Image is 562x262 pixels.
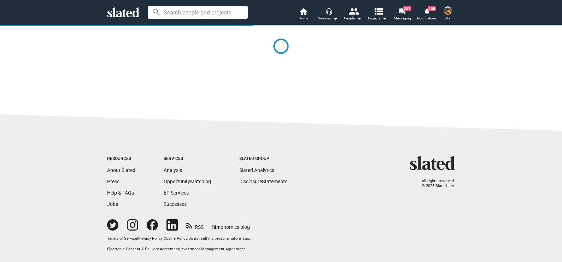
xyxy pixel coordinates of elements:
span: Home [299,14,308,23]
a: Help & FAQs [107,190,134,196]
a: Cookie Policy [164,236,187,241]
button: Do not sell my personal information [188,236,251,242]
span: | [163,236,164,241]
mat-icon: home [299,7,308,16]
span: film [212,224,221,230]
button: Services [316,7,340,23]
mat-icon: forum [399,8,405,14]
div: Services [318,14,338,23]
a: Slated Analytics [239,167,274,173]
a: EP Services [164,190,189,196]
a: Terms of Service [107,236,137,241]
p: All rights reserved. © 2025 Slated, Inc. [414,179,455,189]
button: Projects [365,7,390,23]
mat-icon: view_list [373,6,384,16]
span: 237 [403,6,411,11]
a: About Slated [107,167,135,173]
span: Messaging [394,14,411,23]
img: Chandler Freelander [444,6,452,15]
a: Successes [164,201,187,207]
button: Chandler FreelanderMe [439,5,456,23]
div: Services [164,156,211,162]
a: Analysis [164,167,182,173]
a: DisclosureStatements [239,179,287,184]
div: People [344,14,362,23]
a: Investment Management Agreement [180,247,245,251]
a: Privacy Policy [138,236,163,241]
mat-icon: arrow_drop_down [331,14,339,23]
a: 237Messaging [390,7,415,23]
span: | [137,236,138,241]
div: Resources [107,156,135,162]
a: Home [291,7,316,23]
a: Electronic Consent & Delivery Agreement [107,247,179,251]
mat-icon: arrow_drop_down [355,14,363,23]
mat-icon: people [349,6,359,16]
a: filmonomics blog [212,218,250,231]
span: Me [445,14,450,23]
mat-icon: notifications [423,7,430,14]
div: Slated Group [239,156,287,162]
mat-icon: arrow_drop_down [380,14,389,23]
button: People [340,7,365,23]
mat-icon: headset_mic [326,8,332,14]
input: Search people and projects [148,6,248,19]
a: OpportunityMatching [164,179,211,184]
a: 138Notifications [415,7,439,23]
span: Projects [368,14,387,23]
a: RSS [186,220,204,231]
span: | [179,247,180,251]
a: Jobs [107,201,118,207]
span: Notifications [417,14,437,23]
span: 138 [428,6,436,11]
span: | [187,236,188,241]
a: Press [107,179,119,184]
